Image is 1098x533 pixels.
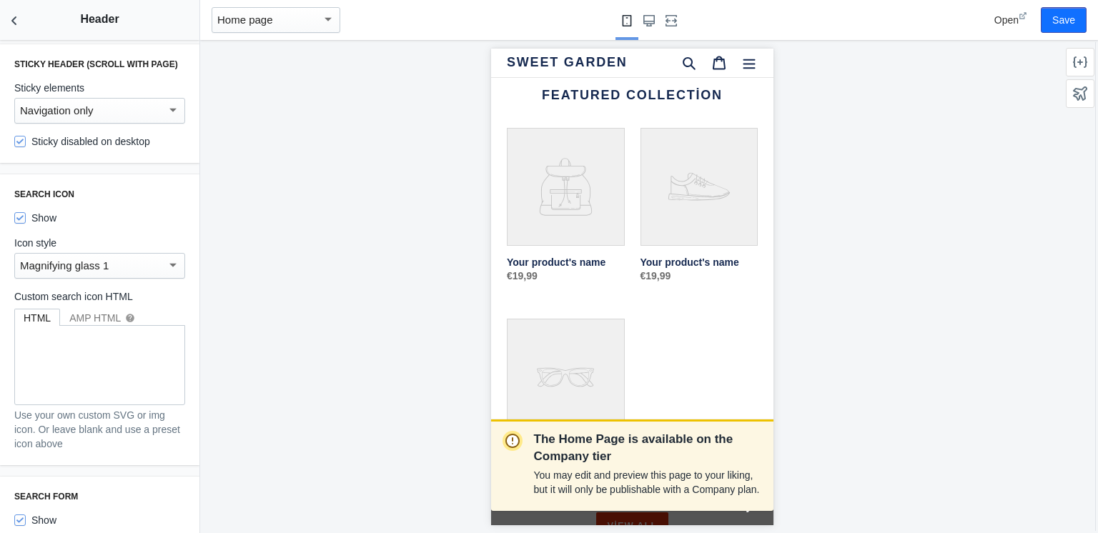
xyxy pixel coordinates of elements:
h3: Sticky header (scroll with page) [14,59,185,70]
h2: Featured collection [16,39,267,55]
div: HTML [24,311,51,325]
p: Use your own custom SVG or img icon. Or leave blank and use a preset icon above [14,408,185,451]
button: Save [1041,7,1087,33]
mat-select-trigger: Navigation only [20,104,94,116]
label: Sticky elements [14,81,185,95]
p: The Home Page is available on the Company tier [534,431,762,465]
mat-select-trigger: Magnifying glass 1 [20,259,109,272]
span: Open [994,14,1019,26]
h3: Search form [14,491,185,502]
span: Go to full site [16,447,248,466]
label: Show [14,513,56,527]
label: Show [14,211,56,225]
mat-select-trigger: Home page [217,14,273,26]
div: AMP HTML [69,311,135,325]
mat-icon: help [125,313,135,323]
p: You may edit and preview this page to your liking, but it will only be publishable with a Company... [534,468,762,497]
h3: Search icon [14,189,185,200]
label: Sticky disabled on desktop [14,134,150,149]
label: Custom search icon HTML [14,289,185,304]
a: Sweet Garden [16,6,183,22]
label: Icon style [14,236,185,250]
